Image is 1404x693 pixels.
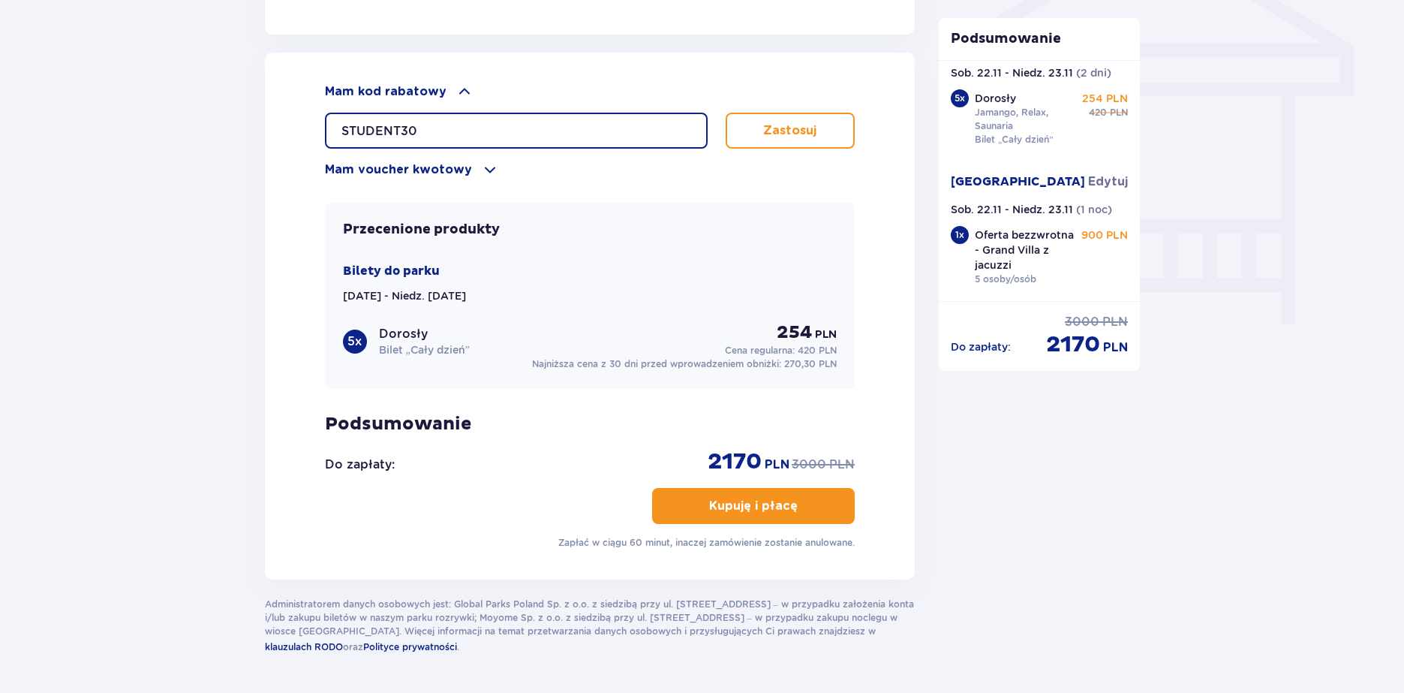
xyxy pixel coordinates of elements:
[975,227,1078,273] p: Oferta bezzwrotna - Grand Villa z jacuzzi
[1046,330,1100,359] p: 2170
[343,288,466,303] p: [DATE] - Niedz. [DATE]
[951,65,1073,80] p: Sob. 22.11 - Niedz. 23.11
[1081,227,1128,243] p: 900 PLN
[951,173,1085,190] p: [GEOGRAPHIC_DATA]
[1065,314,1099,330] p: 3000
[975,133,1054,146] p: Bilet „Cały dzień”
[784,358,837,369] span: 270,30 PLN
[951,339,1011,354] p: Do zapłaty :
[343,263,440,279] p: Bilety do parku
[1076,65,1111,80] p: ( 2 dni )
[652,488,855,524] button: Kupuję i płacę
[1089,106,1107,119] p: 420
[777,321,812,344] p: 254
[379,326,428,342] p: Dorosły
[726,113,855,149] button: Zastosuj
[951,89,969,107] div: 5 x
[939,30,1140,48] p: Podsumowanie
[708,447,762,476] p: 2170
[765,456,789,473] p: PLN
[975,91,1016,106] p: Dorosły
[265,638,343,655] a: klauzulach RODO
[363,641,457,652] span: Polityce prywatności
[1076,202,1112,217] p: ( 1 noc )
[1088,173,1128,190] a: Edytuj
[325,161,472,178] p: Mam voucher kwotowy
[325,113,708,149] input: Kod rabatowy
[951,202,1073,217] p: Sob. 22.11 - Niedz. 23.11
[1110,106,1128,119] p: PLN
[709,498,798,514] p: Kupuję i płacę
[1082,91,1128,106] p: 254 PLN
[1103,339,1128,356] p: PLN
[343,221,500,239] p: Przecenione produkty
[558,536,855,550] p: Zapłać w ciągu 60 minut, inaczej zamówienie zostanie anulowane.
[265,641,343,652] span: klauzulach RODO
[325,83,446,100] p: Mam kod rabatowy
[343,330,367,354] div: 5 x
[798,345,837,356] span: 420 PLN
[763,122,816,139] p: Zastosuj
[975,106,1078,133] p: Jamango, Relax, Saunaria
[829,456,855,473] p: PLN
[951,226,969,244] div: 1 x
[325,456,395,473] p: Do zapłaty :
[975,273,1036,286] p: 5 osoby/osób
[725,344,837,357] p: Cena regularna:
[363,638,457,655] a: Polityce prywatności
[532,357,837,371] p: Najniższa cena z 30 dni przed wprowadzeniem obniżki:
[1102,314,1128,330] p: PLN
[265,598,915,655] p: Administratorem danych osobowych jest: Global Parks Poland Sp. z o.o. z siedzibą przy ul. [STREET...
[379,342,470,357] p: Bilet „Cały dzień”
[792,456,826,473] p: 3000
[325,413,855,435] p: Podsumowanie
[815,327,837,342] p: PLN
